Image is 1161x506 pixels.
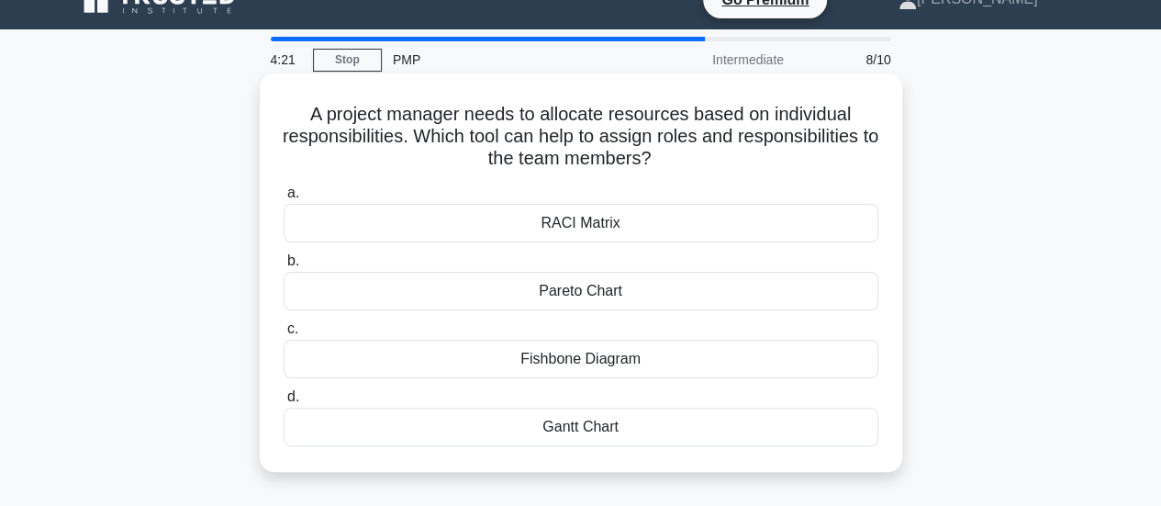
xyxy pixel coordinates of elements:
div: 4:21 [260,41,313,78]
div: PMP [382,41,634,78]
div: 8/10 [795,41,902,78]
span: b. [287,253,299,268]
a: Stop [313,49,382,72]
div: Intermediate [634,41,795,78]
div: RACI Matrix [284,204,878,242]
div: Pareto Chart [284,272,878,310]
h5: A project manager needs to allocate resources based on individual responsibilities. Which tool ca... [282,103,880,171]
div: Gantt Chart [284,408,878,446]
div: Fishbone Diagram [284,340,878,378]
span: a. [287,185,299,200]
span: d. [287,388,299,404]
span: c. [287,320,298,336]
